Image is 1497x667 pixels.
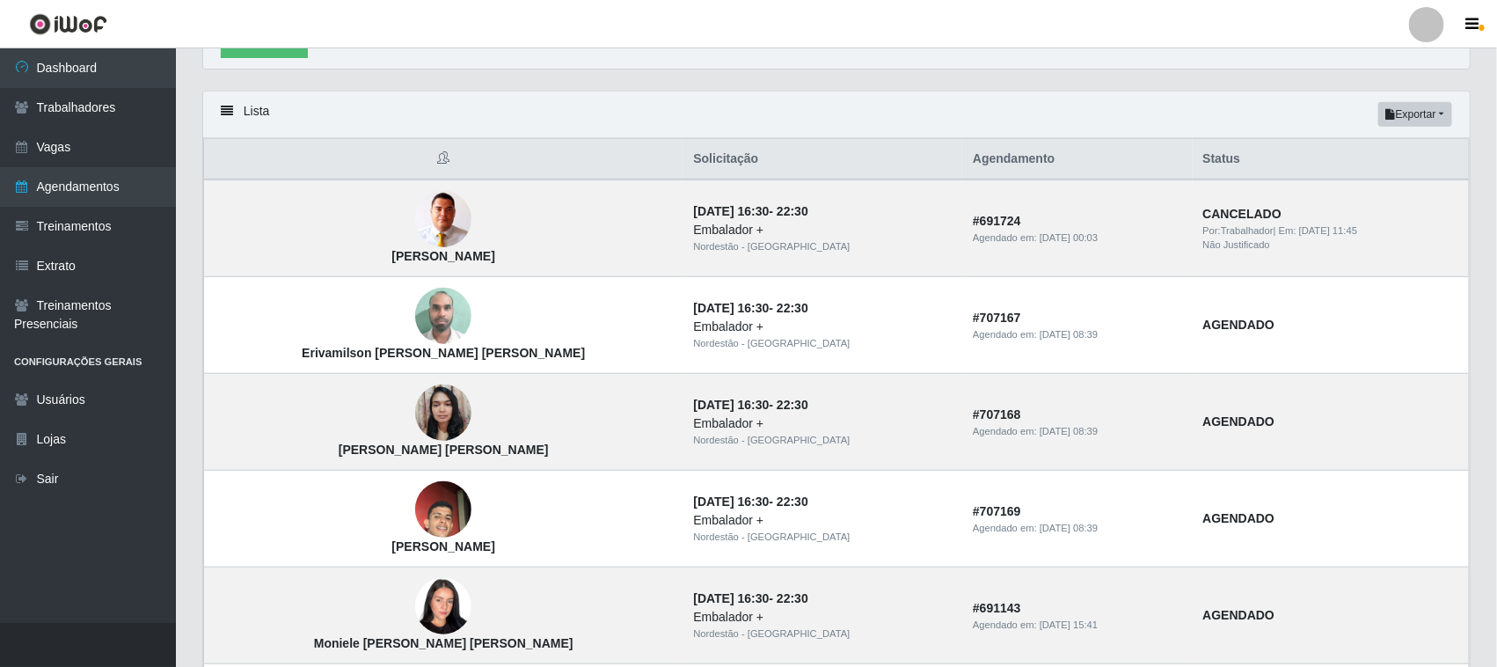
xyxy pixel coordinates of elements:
[777,495,808,509] time: 22:30
[415,279,471,354] img: Erivamilson Fernandes de Souza
[973,521,1181,536] div: Agendado em:
[973,327,1181,342] div: Agendado em:
[693,511,952,530] div: Embalador +
[962,139,1192,180] th: Agendamento
[693,495,807,509] strong: -
[693,336,952,351] div: Nordestão - [GEOGRAPHIC_DATA]
[693,433,952,448] div: Nordestão - [GEOGRAPHIC_DATA]
[1040,426,1098,436] time: [DATE] 08:39
[693,608,952,627] div: Embalador +
[693,530,952,545] div: Nordestão - [GEOGRAPHIC_DATA]
[693,591,807,605] strong: -
[415,460,471,561] img: Arthur Alves Xavier
[973,214,1021,228] strong: # 691724
[203,92,1470,138] div: Lista
[1203,608,1275,622] strong: AGENDADO
[392,539,495,553] strong: [PERSON_NAME]
[777,301,808,315] time: 22:30
[973,504,1021,518] strong: # 707169
[777,204,808,218] time: 22:30
[693,495,769,509] time: [DATE] 16:30
[415,191,471,248] img: Erik Amancio Da Silva
[693,221,952,239] div: Embalador +
[339,443,549,457] strong: [PERSON_NAME] [PERSON_NAME]
[693,301,807,315] strong: -
[973,601,1021,615] strong: # 691143
[1040,523,1098,533] time: [DATE] 08:39
[693,398,807,412] strong: -
[415,569,471,644] img: Moniele Valéria de Lima Souza
[777,398,808,412] time: 22:30
[29,13,107,35] img: CoreUI Logo
[415,376,471,451] img: Camila da Silva Bezerra
[693,301,769,315] time: [DATE] 16:30
[392,249,495,263] strong: [PERSON_NAME]
[973,407,1021,421] strong: # 707168
[1299,225,1357,236] time: [DATE] 11:45
[1203,238,1458,253] div: Não Justificado
[1378,102,1452,127] button: Exportar
[693,204,807,218] strong: -
[693,318,952,336] div: Embalador +
[973,618,1181,633] div: Agendado em:
[683,139,962,180] th: Solicitação
[1203,511,1275,525] strong: AGENDADO
[973,231,1181,246] div: Agendado em:
[693,239,952,254] div: Nordestão - [GEOGRAPHIC_DATA]
[693,204,769,218] time: [DATE] 16:30
[1203,414,1275,429] strong: AGENDADO
[314,636,573,650] strong: Moniele [PERSON_NAME] [PERSON_NAME]
[973,311,1021,325] strong: # 707167
[693,414,952,433] div: Embalador +
[1040,232,1098,243] time: [DATE] 00:03
[1203,225,1274,236] span: Por: Trabalhador
[1203,207,1282,221] strong: CANCELADO
[1040,619,1098,630] time: [DATE] 15:41
[1040,329,1098,340] time: [DATE] 08:39
[1203,318,1275,332] strong: AGENDADO
[973,424,1181,439] div: Agendado em:
[302,346,585,360] strong: Erivamilson [PERSON_NAME] [PERSON_NAME]
[777,591,808,605] time: 22:30
[1193,139,1470,180] th: Status
[693,627,952,641] div: Nordestão - [GEOGRAPHIC_DATA]
[693,591,769,605] time: [DATE] 16:30
[1203,224,1458,238] div: | Em:
[693,398,769,412] time: [DATE] 16:30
